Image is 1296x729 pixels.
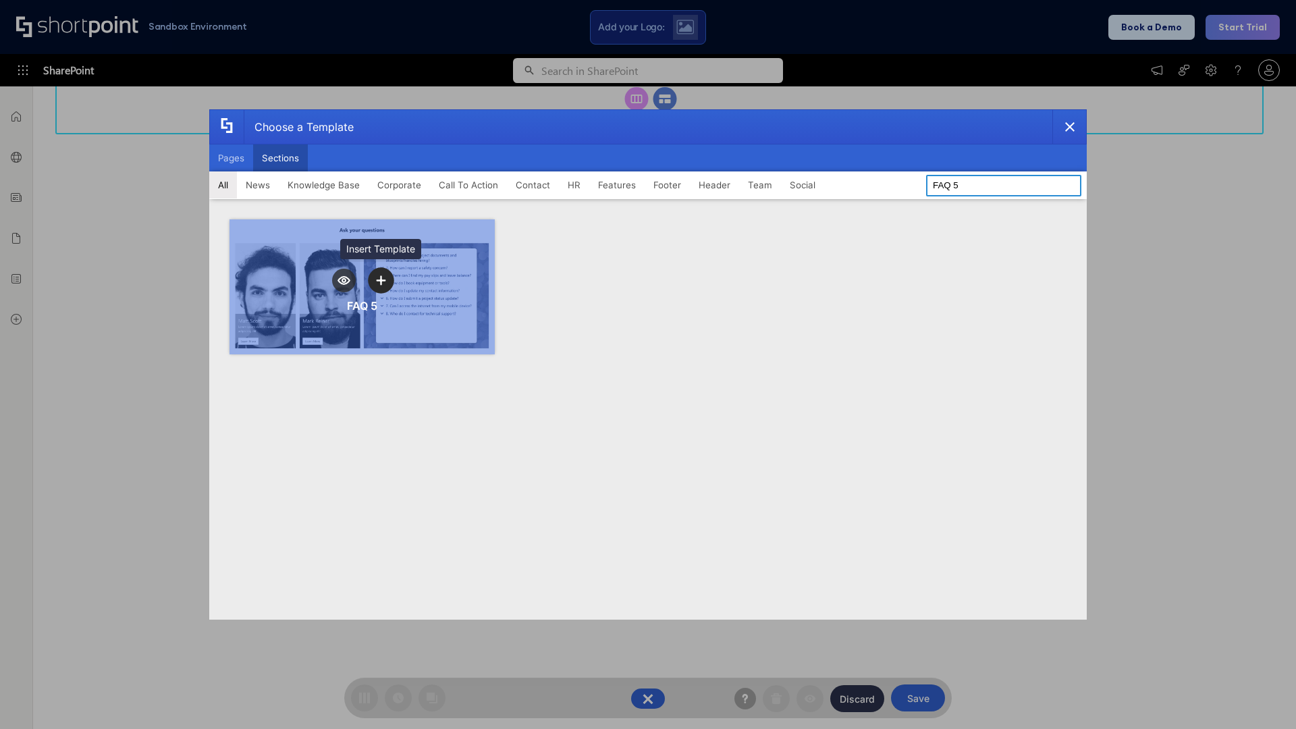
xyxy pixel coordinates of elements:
button: Corporate [369,171,430,198]
div: Choose a Template [244,110,354,144]
button: HR [559,171,589,198]
button: News [237,171,279,198]
button: Knowledge Base [279,171,369,198]
button: Features [589,171,645,198]
button: All [209,171,237,198]
div: template selector [209,109,1087,620]
button: Social [781,171,824,198]
button: Call To Action [430,171,507,198]
button: Sections [253,144,308,171]
button: Footer [645,171,690,198]
iframe: Chat Widget [1228,664,1296,729]
input: Search [926,175,1081,196]
div: FAQ 5 [347,299,377,313]
button: Header [690,171,739,198]
button: Contact [507,171,559,198]
button: Pages [209,144,253,171]
button: Team [739,171,781,198]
